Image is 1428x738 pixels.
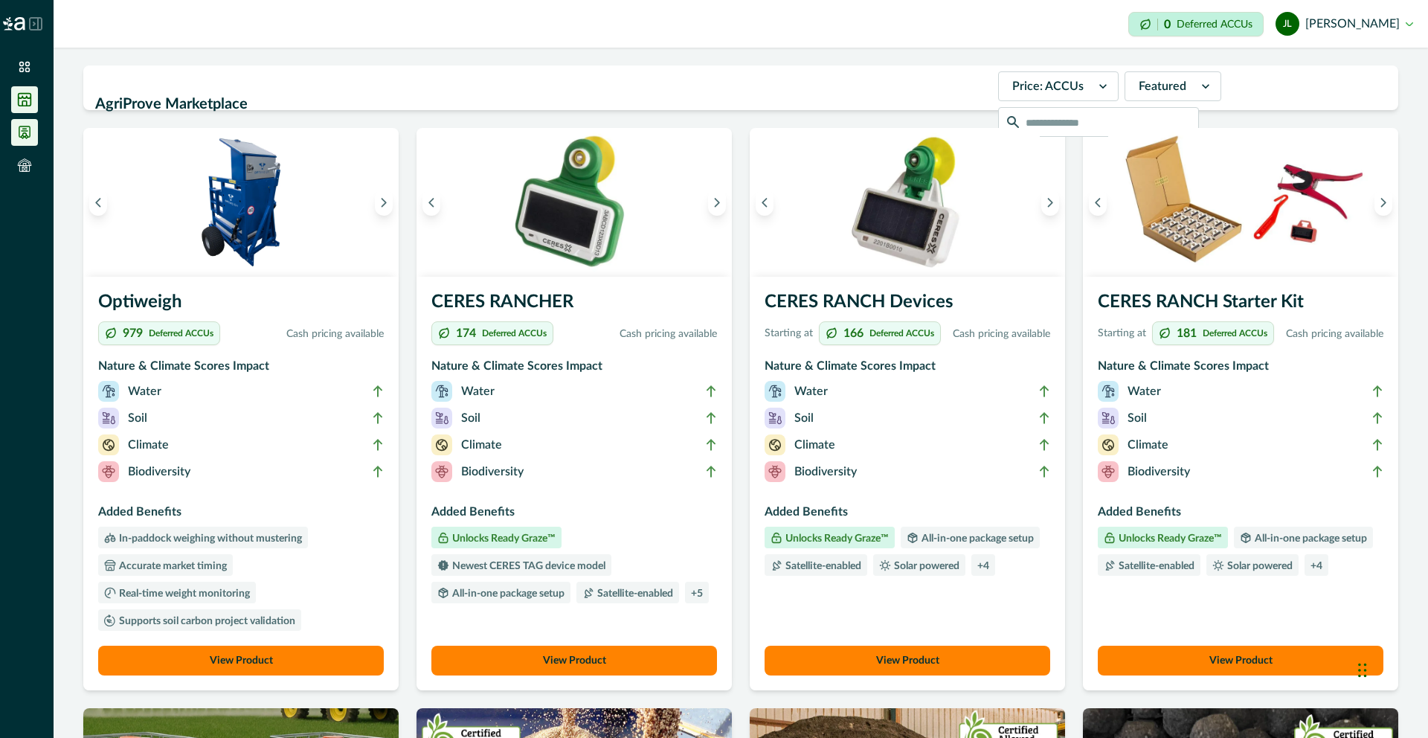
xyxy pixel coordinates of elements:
[594,588,673,599] p: Satellite-enabled
[1358,648,1367,693] div: Drag
[461,409,480,427] p: Soil
[1164,19,1171,31] p: 0
[3,17,25,31] img: Logo
[782,533,889,544] p: Unlocks Ready Graze™
[1089,189,1107,216] button: Previous image
[1177,327,1197,339] p: 181
[1083,128,1398,277] img: A CERES RANCH starter kit
[1128,436,1168,454] p: Climate
[431,289,717,321] h3: CERES RANCHER
[1280,327,1383,342] p: Cash pricing available
[116,616,295,626] p: Supports soil carbon project validation
[1128,463,1190,481] p: Biodiversity
[1177,19,1252,30] p: Deferred ACCUs
[843,327,863,339] p: 166
[977,561,989,571] p: + 4
[1354,633,1428,705] iframe: Chat Widget
[794,382,828,400] p: Water
[1224,561,1293,571] p: Solar powered
[869,329,934,338] p: Deferred ACCUs
[1374,189,1392,216] button: Next image
[1252,533,1367,544] p: All-in-one package setup
[1128,382,1161,400] p: Water
[128,409,147,427] p: Soil
[449,561,605,571] p: Newest CERES TAG device model
[456,327,476,339] p: 174
[98,503,384,527] h3: Added Benefits
[431,503,717,527] h3: Added Benefits
[149,329,213,338] p: Deferred ACCUs
[116,588,250,599] p: Real-time weight monitoring
[416,128,732,277] img: A single CERES RANCHER device
[765,503,1050,527] h3: Added Benefits
[1276,6,1413,42] button: Jean Liebenberg[PERSON_NAME]
[1203,329,1267,338] p: Deferred ACCUs
[422,189,440,216] button: Previous image
[461,436,502,454] p: Climate
[123,327,143,339] p: 979
[1098,646,1383,676] button: View Product
[116,561,227,571] p: Accurate market timing
[708,189,726,216] button: Next image
[756,189,773,216] button: Previous image
[1310,561,1322,571] p: + 4
[1041,189,1059,216] button: Next image
[947,327,1050,342] p: Cash pricing available
[98,646,384,676] button: View Product
[431,646,717,676] button: View Product
[765,289,1050,321] h3: CERES RANCH Devices
[559,327,717,342] p: Cash pricing available
[461,382,495,400] p: Water
[1116,561,1194,571] p: Satellite-enabled
[919,533,1034,544] p: All-in-one package setup
[1128,409,1147,427] p: Soil
[794,436,835,454] p: Climate
[128,382,161,400] p: Water
[95,90,989,118] h2: AgriProve Marketplace
[431,357,717,381] h3: Nature & Climate Scores Impact
[1116,533,1222,544] p: Unlocks Ready Graze™
[98,357,384,381] h3: Nature & Climate Scores Impact
[782,561,861,571] p: Satellite-enabled
[1098,503,1383,527] h3: Added Benefits
[116,533,302,544] p: In-paddock weighing without mustering
[482,329,547,338] p: Deferred ACCUs
[449,533,556,544] p: Unlocks Ready Graze™
[765,326,813,341] p: Starting at
[461,463,524,481] p: Biodiversity
[226,327,384,342] p: Cash pricing available
[691,588,703,599] p: + 5
[750,128,1065,277] img: A single CERES RANCH device
[128,463,190,481] p: Biodiversity
[375,189,393,216] button: Next image
[1098,357,1383,381] h3: Nature & Climate Scores Impact
[891,561,959,571] p: Solar powered
[1098,326,1146,341] p: Starting at
[89,189,107,216] button: Previous image
[765,646,1050,676] button: View Product
[1098,289,1383,321] h3: CERES RANCH Starter Kit
[449,588,565,599] p: All-in-one package setup
[794,409,814,427] p: Soil
[83,128,399,277] img: An Optiweigh unit
[98,289,384,321] h3: Optiweigh
[765,357,1050,381] h3: Nature & Climate Scores Impact
[794,463,857,481] p: Biodiversity
[128,436,169,454] p: Climate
